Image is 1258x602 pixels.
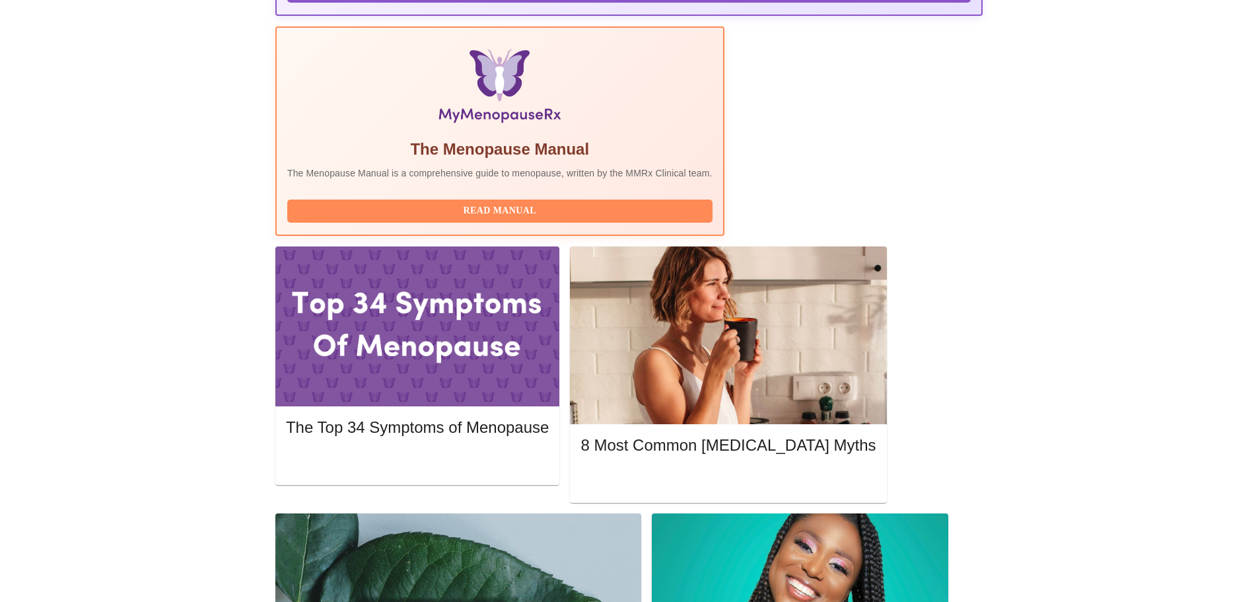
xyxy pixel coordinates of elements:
[580,473,879,484] a: Read More
[286,417,549,438] h5: The Top 34 Symptoms of Menopause
[287,167,713,180] p: The Menopause Manual is a comprehensive guide to menopause, written by the MMRx Clinical team.
[594,472,862,488] span: Read More
[300,203,699,219] span: Read Manual
[287,139,713,160] h5: The Menopause Manual
[299,453,536,470] span: Read More
[355,49,645,128] img: Menopause Manual
[286,450,549,473] button: Read More
[580,469,876,492] button: Read More
[287,204,716,215] a: Read Manual
[580,435,876,456] h5: 8 Most Common [MEDICAL_DATA] Myths
[286,455,552,466] a: Read More
[287,200,713,223] button: Read Manual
